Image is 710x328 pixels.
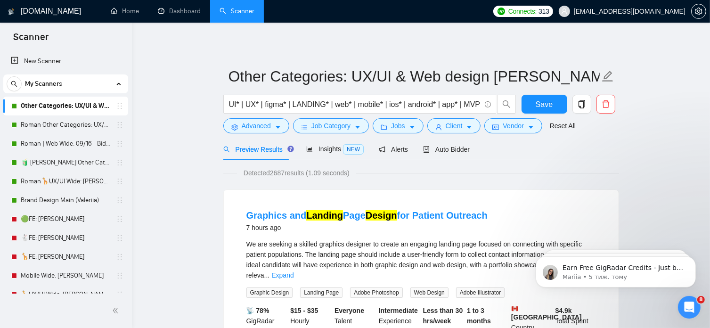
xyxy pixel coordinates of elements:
a: 🦒UX/UI Wide: [PERSON_NAME] 03/07 old [21,285,110,304]
button: delete [596,95,615,114]
b: $15 - $35 [290,307,318,314]
span: search [498,100,515,108]
div: 7 hours ago [246,222,488,233]
span: caret-down [466,123,473,131]
span: Detected 2687 results (1.09 seconds) [237,168,356,178]
b: 📡 78% [246,307,269,314]
a: Other Categories: UX/UI & Web design [PERSON_NAME] [21,97,110,115]
button: barsJob Categorycaret-down [293,118,369,133]
span: robot [423,146,430,153]
b: Intermediate [379,307,418,314]
a: Reset All [550,121,576,131]
button: folderJobscaret-down [373,118,424,133]
span: Auto Bidder [423,146,470,153]
span: holder [116,234,123,242]
span: 8 [697,296,705,303]
span: delete [597,100,615,108]
li: New Scanner [3,52,128,71]
a: Roman | Web Wide: 09/16 - Bid in Range [21,134,110,153]
button: Save [522,95,567,114]
span: Insights [306,145,364,153]
span: NEW [343,144,364,155]
img: upwork-logo.png [498,8,505,15]
div: We are seeking a skilled graphics designer to create an engaging landing page focused on connecti... [246,239,596,280]
a: homeHome [111,7,139,15]
a: 🟢FE: [PERSON_NAME] [21,210,110,229]
span: holder [116,121,123,129]
a: Brand Design Main (Valeriia) [21,191,110,210]
input: Scanner name... [229,65,600,88]
a: searchScanner [220,7,254,15]
button: search [497,95,516,114]
span: Preview Results [223,146,291,153]
span: user [561,8,568,15]
span: setting [692,8,706,15]
span: setting [231,123,238,131]
span: Advanced [242,121,271,131]
mark: Design [366,210,397,221]
span: holder [116,102,123,110]
button: setting [691,4,706,19]
span: Graphic Design [246,287,293,298]
span: Client [446,121,463,131]
b: 1 to 3 months [467,307,491,325]
button: idcardVendorcaret-down [484,118,542,133]
button: search [7,76,22,91]
span: caret-down [409,123,416,131]
span: area-chart [306,146,313,152]
span: user [435,123,442,131]
span: Web Design [410,287,449,298]
span: Jobs [391,121,405,131]
b: $ 4.9k [555,307,572,314]
a: 🧃 [PERSON_NAME] Other Categories 09.12: UX/UI & Web design [21,153,110,172]
span: caret-down [528,123,534,131]
a: Expand [271,271,294,279]
input: Search Freelance Jobs... [229,98,481,110]
span: bars [301,123,308,131]
span: Vendor [503,121,523,131]
span: Scanner [6,30,56,50]
img: logo [8,4,15,19]
iframe: Intercom live chat [678,296,701,319]
span: holder [116,253,123,261]
span: Alerts [379,146,408,153]
span: search [7,81,21,87]
span: Job Category [311,121,351,131]
span: holder [116,140,123,148]
span: edit [602,70,614,82]
b: Less than 30 hrs/week [423,307,463,325]
a: Graphics andLandingPageDesignfor Patient Outreach [246,210,488,221]
span: We are seeking a skilled graphics designer to create an engaging landing page focused on connecti... [246,240,590,279]
span: holder [116,291,123,298]
span: notification [379,146,385,153]
span: ... [264,271,270,279]
span: holder [116,197,123,204]
b: Everyone [335,307,364,314]
a: Roman🦒UX/UI Wide: [PERSON_NAME] 03/07 quest 22/09 [21,172,110,191]
span: double-left [112,306,122,315]
a: 🦒FE: [PERSON_NAME] [21,247,110,266]
span: holder [116,272,123,279]
a: Roman Other Categories: UX/UI & Web design copy [PERSON_NAME] [21,115,110,134]
span: caret-down [275,123,281,131]
span: Adobe Illustrator [456,287,505,298]
span: My Scanners [25,74,62,93]
span: idcard [492,123,499,131]
span: Connects: [508,6,537,16]
a: New Scanner [11,52,121,71]
a: 🐇FE: [PERSON_NAME] [21,229,110,247]
span: search [223,146,230,153]
span: holder [116,159,123,166]
a: dashboardDashboard [158,7,201,15]
span: caret-down [354,123,361,131]
span: holder [116,215,123,223]
button: copy [572,95,591,114]
span: Landing Page [300,287,343,298]
mark: Landing [306,210,343,221]
iframe: Intercom notifications повідомлення [522,237,710,303]
b: [GEOGRAPHIC_DATA] [511,305,582,321]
